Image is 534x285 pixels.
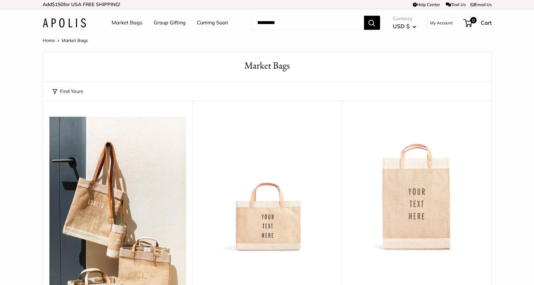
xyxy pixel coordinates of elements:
span: 0 [470,17,476,23]
img: Petite Market Bag in Natural [199,117,335,253]
a: Help Center [413,2,440,7]
a: Market Bags [112,18,142,28]
button: Search [364,16,380,30]
input: Search... [252,16,364,30]
a: Coming Soon [197,18,228,28]
a: Petite Market Bag in Naturaldescription_Effortless style that elevates every moment [199,117,335,253]
a: 0 Cart [464,18,492,28]
a: My Account [430,19,453,27]
a: Market Bag in NaturalMarket Bag in Natural [348,117,485,253]
span: $150 [52,1,64,7]
span: Market Bags [62,38,88,43]
a: Email Us [470,2,492,7]
img: Apolis [43,18,86,28]
h1: Market Bags [53,59,482,72]
span: USD $ [393,23,410,29]
a: Group Gifting [154,18,186,28]
nav: Breadcrumb [43,36,88,45]
img: Market Bag in Natural [348,117,485,253]
button: USD $ [393,21,416,31]
a: Text Us [446,2,465,7]
button: Find Yours [53,87,83,96]
a: Home [43,38,55,43]
span: Currency [393,14,416,23]
span: Cart [481,19,492,26]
